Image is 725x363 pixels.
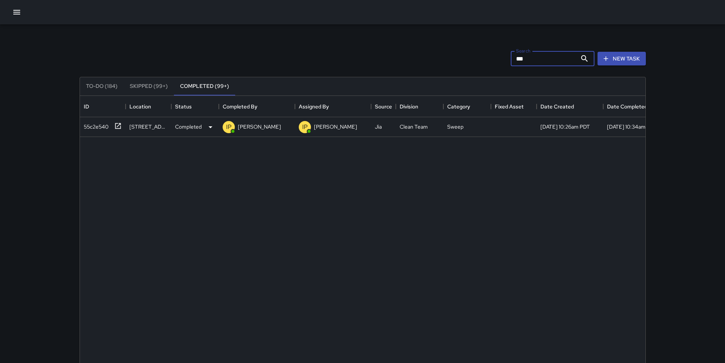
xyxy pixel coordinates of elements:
button: New Task [598,52,646,66]
div: Location [129,96,151,117]
div: Jia [375,123,382,131]
div: Division [400,96,418,117]
div: Sweep [447,123,464,131]
label: Search [516,48,531,54]
div: Source [371,96,396,117]
button: Completed (99+) [174,77,235,96]
div: Category [447,96,470,117]
button: Skipped (99+) [124,77,174,96]
div: Completed By [219,96,295,117]
div: Location [126,96,171,117]
div: Fixed Asset [491,96,537,117]
p: [PERSON_NAME] [238,123,281,131]
div: 444 Tehama Street [129,123,167,131]
div: 9/4/2025, 10:26am PDT [540,123,590,131]
div: Completed By [223,96,257,117]
div: Source [375,96,392,117]
div: Fixed Asset [495,96,524,117]
p: [PERSON_NAME] [314,123,357,131]
div: ID [80,96,126,117]
div: Status [175,96,192,117]
div: Date Created [537,96,603,117]
p: Completed [175,123,202,131]
div: Date Completed [603,96,670,117]
div: ID [84,96,89,117]
button: To-Do (184) [80,77,124,96]
div: Clean Team [400,123,428,131]
div: 55c2e540 [81,120,108,131]
p: IP [226,123,231,132]
p: IP [302,123,308,132]
div: Assigned By [299,96,329,117]
div: Category [443,96,491,117]
div: Assigned By [295,96,371,117]
div: Date Completed [607,96,647,117]
div: Date Created [540,96,574,117]
div: Division [396,96,443,117]
div: 9/4/2025, 10:34am PDT [607,123,657,131]
div: Status [171,96,219,117]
